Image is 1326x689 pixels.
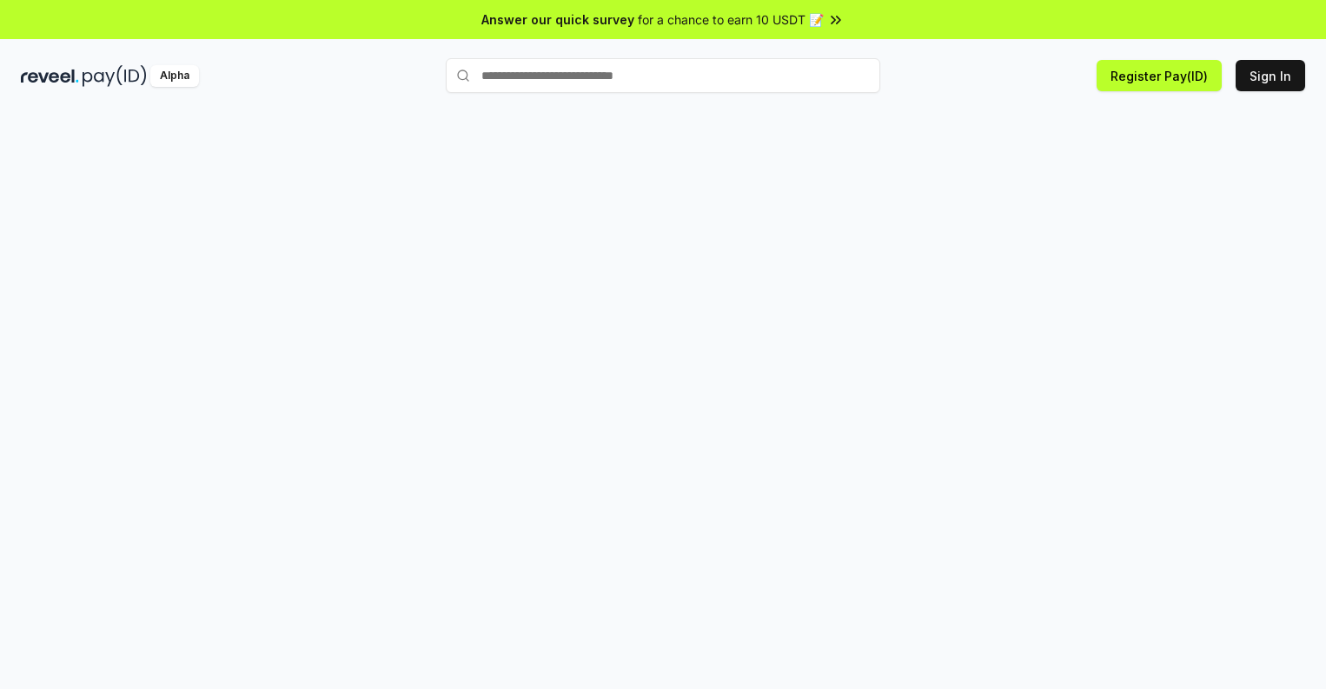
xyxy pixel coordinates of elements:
[1236,60,1305,91] button: Sign In
[83,65,147,87] img: pay_id
[21,65,79,87] img: reveel_dark
[150,65,199,87] div: Alpha
[481,10,634,29] span: Answer our quick survey
[638,10,824,29] span: for a chance to earn 10 USDT 📝
[1097,60,1222,91] button: Register Pay(ID)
